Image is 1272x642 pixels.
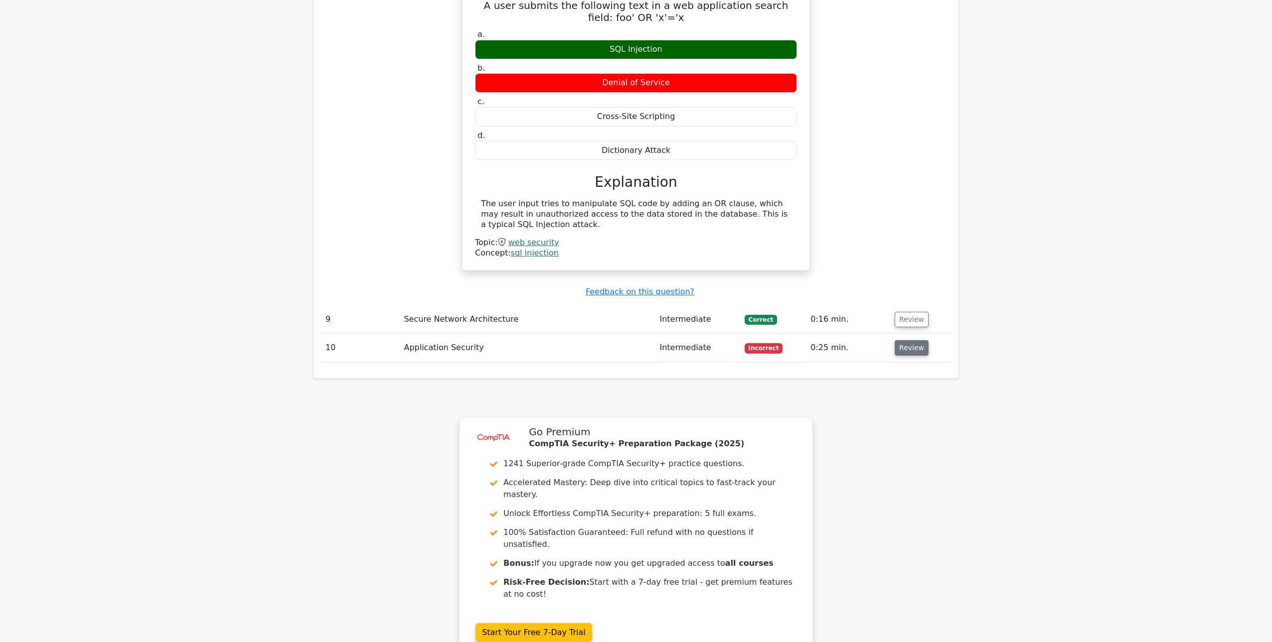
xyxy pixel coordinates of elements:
td: Intermediate [655,305,740,334]
div: The user input tries to manipulate SQL code by adding an OR clause, which may result in unauthori... [481,199,791,230]
td: 0:16 min. [806,305,891,334]
td: 9 [321,305,400,334]
a: web security [508,238,559,247]
a: sql injection [511,248,559,257]
span: b. [477,63,485,73]
td: 10 [321,334,400,362]
span: Correct [745,315,777,325]
div: Denial of Service [475,73,797,93]
div: SQL Injection [475,40,797,59]
h3: Explanation [481,174,791,191]
div: Topic: [475,238,797,248]
td: 0:25 min. [806,334,891,362]
button: Review [895,340,929,356]
td: Secure Network Architecture [400,305,655,334]
a: Feedback on this question? [586,287,694,296]
span: a. [477,29,485,39]
button: Review [895,312,929,327]
span: Incorrect [745,343,783,353]
td: Application Security [400,334,655,362]
a: Start Your Free 7-Day Trial [476,623,592,642]
td: Intermediate [655,334,740,362]
span: c. [477,97,484,106]
div: Dictionary Attack [475,141,797,160]
span: d. [477,130,485,140]
div: Concept: [475,248,797,258]
div: Cross-Site Scripting [475,107,797,127]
